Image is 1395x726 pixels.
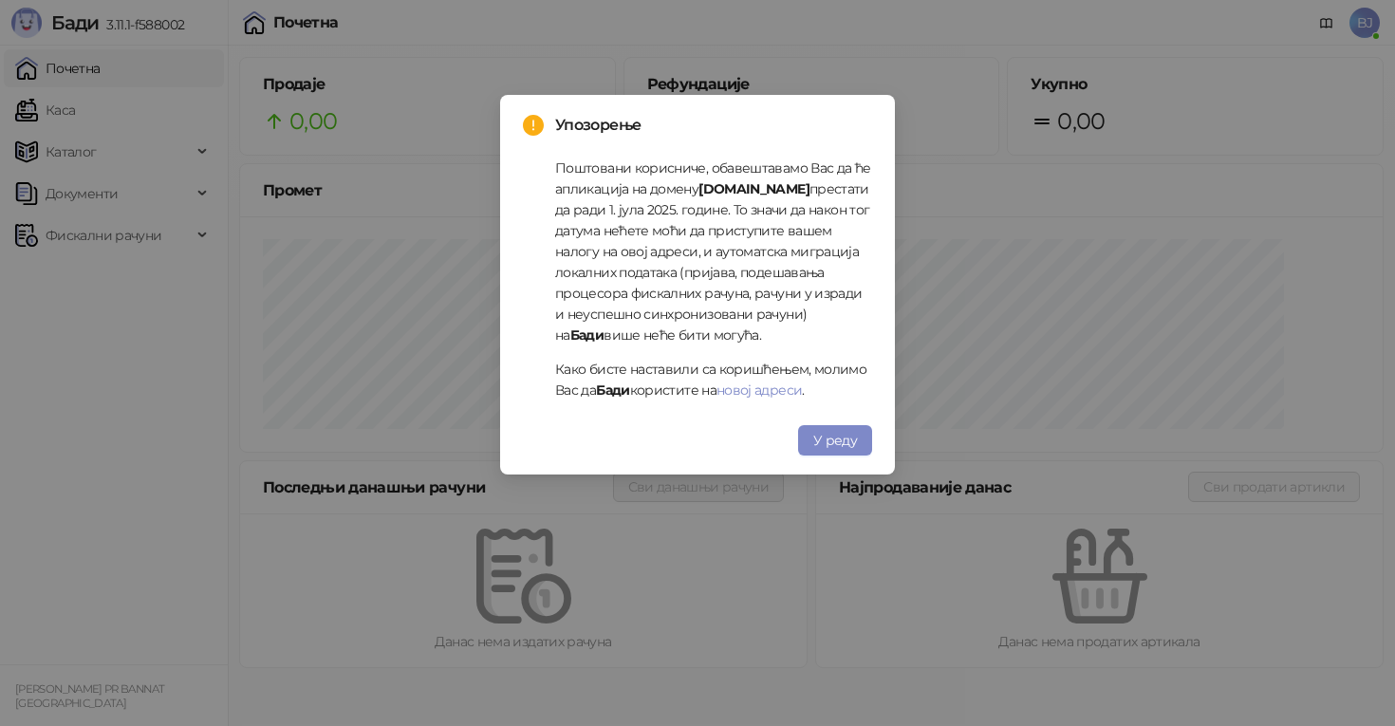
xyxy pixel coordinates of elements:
span: exclamation-circle [523,115,544,136]
span: У реду [813,432,857,449]
a: новој адреси [716,382,802,399]
button: У реду [798,425,872,456]
strong: [DOMAIN_NAME] [698,180,809,197]
p: Како бисте наставили са коришћењем, молимо Вас да користите на . [555,359,872,400]
strong: Бади [596,382,629,399]
span: Упозорење [555,114,872,137]
p: Поштовани корисниче, обавештавамо Вас да ће апликација на домену престати да ради 1. јула 2025. г... [555,158,872,345]
strong: Бади [570,326,604,344]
